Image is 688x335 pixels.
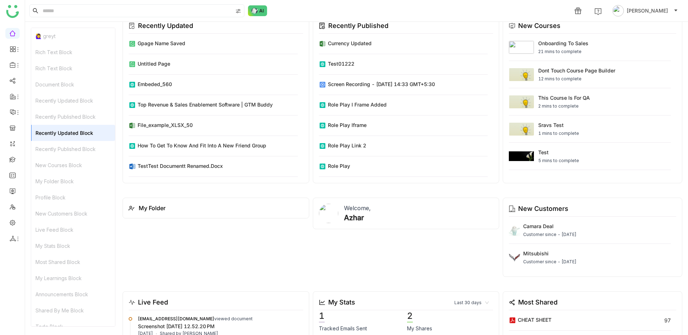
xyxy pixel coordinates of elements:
div: Recently Updated Block [31,93,115,109]
div: 1 mins to complete [538,130,579,137]
div: Gpage name saved [138,39,185,47]
div: My Learnings Block [31,270,115,286]
div: 21 mins to complete [538,48,588,55]
img: 684a9845de261c4b36a3b50d [319,204,338,223]
img: help.svg [594,8,602,15]
div: Tracked Emails Sent [319,325,367,332]
div: Rich Text Block [31,44,115,60]
div: 1 [319,310,325,322]
div: Role play i frame added [328,101,387,108]
div: Recently Published [328,21,388,31]
img: 689c3eab319fb64fde7bb732 [509,252,520,263]
div: Customer since - [DATE] [523,259,577,265]
div: currency updated [328,39,372,47]
div: Mitsubishi [523,250,577,257]
div: Dont touch course page builder [538,67,615,74]
div: New Customers [518,204,568,214]
div: My Stats Block [31,238,115,254]
div: Most Shared Block [31,254,115,270]
div: Recently Published Block [31,109,115,125]
div: My Folder Block [31,173,115,189]
div: 97 [664,317,671,324]
nz-select-item: Last 30 days [454,297,489,308]
div: How to Get to Know and Fit Into a New Friend Group [138,142,266,149]
div: Recently Updated [138,21,193,31]
div: 🙋‍♀️ greyt [31,28,115,44]
div: TestTest Documentt renamed.docx [138,162,223,170]
div: 5 mins to complete [538,157,579,164]
button: [PERSON_NAME] [611,5,679,16]
div: My Stats [328,297,355,307]
div: New Courses Block [31,157,115,173]
img: logo [6,5,19,18]
div: embeded_560 [138,80,172,88]
div: Azhar [344,212,364,223]
div: Announcements Block [31,286,115,302]
div: Role play link 2 [328,142,366,149]
div: New Courses [518,21,560,31]
div: 12 mins to complete [538,76,615,82]
div: 2 [407,310,413,322]
div: Shared By Me Block [31,302,115,319]
div: Most Shared [518,297,558,307]
div: Live Feed Block [31,222,115,238]
img: search-type.svg [235,8,241,14]
div: 2 mins to complete [538,103,590,109]
div: My Shares [407,325,432,332]
div: CHEAT SHEET [518,316,551,324]
div: camara deal [523,222,577,230]
div: Recently Updated Block [31,125,115,141]
div: This course is for QA [538,94,590,102]
div: Document Block [31,76,115,93]
span: viewed document [138,316,253,321]
div: Onboarding to Sales [538,39,588,47]
span: [EMAIL_ADDRESS][DOMAIN_NAME] [138,316,214,321]
div: test [538,148,579,156]
div: Rich Text Block [31,60,115,76]
div: Todo Block [31,319,115,335]
div: Guided Course [538,176,579,183]
span: [PERSON_NAME] [627,7,668,15]
div: file_example_XLSX_50 [138,121,193,129]
div: role play [328,162,350,170]
div: Screen recording - [DATE] 14:33 GMT+5:30 [328,80,435,88]
a: Screenshot [DATE] 12.52.20 PM [138,323,215,329]
div: Untitled Page [138,60,170,67]
img: avatar [612,5,624,16]
div: My Folder [139,204,166,212]
div: role play iframe [328,121,367,129]
div: Top Revenue & Sales Enablement Software | GTM Buddy [138,101,273,108]
div: New Customers Block [31,206,115,222]
div: Welcome, [344,204,371,212]
div: Recently Published Block [31,141,115,157]
img: 68dbbf21146cd9447fa063b4 [509,225,520,236]
div: Profile Block [31,189,115,206]
div: Customer since - [DATE] [523,231,577,238]
div: test01222 [328,60,354,67]
div: Live Feed [138,297,168,307]
img: ask-buddy-normal.svg [248,5,267,16]
div: sravs test [538,121,579,129]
